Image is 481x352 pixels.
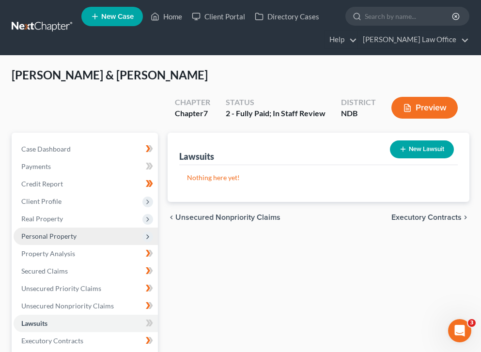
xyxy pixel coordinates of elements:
div: Chapter [175,97,210,108]
span: Unsecured Nonpriority Claims [175,214,280,221]
span: New Case [101,13,134,20]
a: Property Analysis [14,245,158,262]
a: Executory Contracts [14,332,158,350]
iframe: Intercom live chat [448,319,471,342]
a: [PERSON_NAME] Law Office [358,31,469,48]
span: Real Property [21,214,63,223]
button: chevron_left Unsecured Nonpriority Claims [168,214,280,221]
div: NDB [341,108,376,119]
div: 2 - Fully Paid; In Staff Review [226,108,326,119]
div: Chapter [175,108,210,119]
span: Executory Contracts [21,337,83,345]
span: Executory Contracts [391,214,462,221]
i: chevron_right [462,214,469,221]
div: Lawsuits [179,151,214,162]
a: Secured Claims [14,262,158,280]
a: Client Portal [187,8,250,25]
a: Help [325,31,357,48]
span: Case Dashboard [21,145,71,153]
a: Unsecured Nonpriority Claims [14,297,158,315]
span: Property Analysis [21,249,75,258]
span: 3 [468,319,476,327]
input: Search by name... [365,7,453,25]
p: Nothing here yet! [187,173,450,183]
a: Case Dashboard [14,140,158,158]
a: Lawsuits [14,315,158,332]
button: New Lawsuit [390,140,454,158]
div: District [341,97,376,108]
span: Lawsuits [21,319,47,327]
span: Unsecured Priority Claims [21,284,101,292]
a: Unsecured Priority Claims [14,280,158,297]
span: Credit Report [21,180,63,188]
button: Preview [391,97,458,119]
span: [PERSON_NAME] & [PERSON_NAME] [12,68,208,82]
a: Home [146,8,187,25]
div: Status [226,97,326,108]
button: Executory Contracts chevron_right [391,214,469,221]
a: Credit Report [14,175,158,193]
span: Personal Property [21,232,77,240]
span: Secured Claims [21,267,68,275]
a: Directory Cases [250,8,324,25]
span: Payments [21,162,51,170]
span: 7 [203,108,208,118]
span: Unsecured Nonpriority Claims [21,302,114,310]
span: Client Profile [21,197,62,205]
a: Payments [14,158,158,175]
i: chevron_left [168,214,175,221]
